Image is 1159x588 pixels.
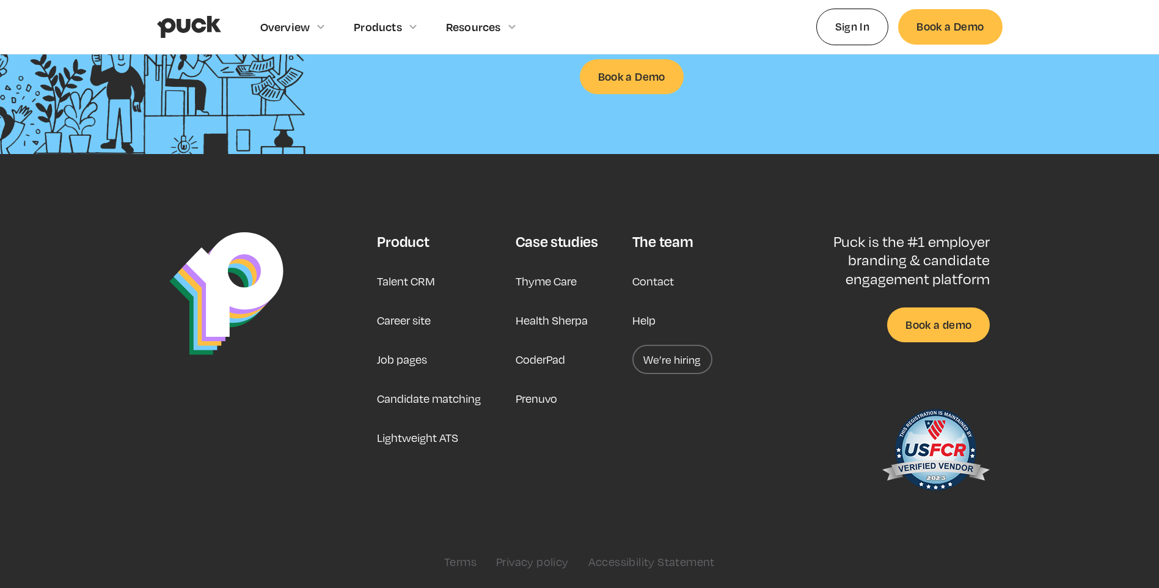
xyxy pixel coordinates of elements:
[377,384,481,413] a: Candidate matching
[816,9,889,45] a: Sign In
[354,20,402,34] div: Products
[516,266,577,296] a: Thyme Care
[898,9,1002,44] a: Book a Demo
[516,306,588,335] a: Health Sherpa
[169,232,283,355] img: Puck Logo
[580,59,684,94] a: Book a Demo
[794,232,990,288] p: Puck is the #1 employer branding & candidate engagement platform
[632,232,693,251] div: The team
[887,307,990,342] a: Book a demo
[446,20,501,34] div: Resources
[881,403,990,501] img: US Federal Contractor Registration System for Award Management Verified Vendor Seal
[377,345,427,374] a: Job pages
[260,20,310,34] div: Overview
[516,232,598,251] div: Case studies
[377,232,429,251] div: Product
[632,266,674,296] a: Contact
[516,345,565,374] a: CoderPad
[632,345,712,374] a: We’re hiring
[516,384,557,413] a: Prenuvo
[377,266,435,296] a: Talent CRM
[588,555,715,568] a: Accessibility Statement
[377,423,458,452] a: Lightweight ATS
[377,306,431,335] a: Career site
[632,306,656,335] a: Help
[496,555,569,568] a: Privacy policy
[444,555,477,568] a: Terms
